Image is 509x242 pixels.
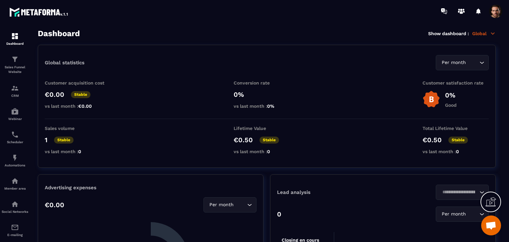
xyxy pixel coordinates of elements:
p: Automations [2,163,28,167]
img: formation [11,84,19,92]
p: Global statistics [45,60,85,66]
span: Per month [440,211,467,218]
p: Global [472,30,496,36]
div: Search for option [436,185,489,200]
p: Conversion rate [234,80,300,86]
p: Dashboard [2,42,28,45]
p: Member area [2,187,28,190]
p: Advertising expenses [45,185,256,191]
p: 0% [445,91,457,99]
img: automations [11,107,19,115]
div: Search for option [436,207,489,222]
p: €0.00 [45,91,64,98]
img: formation [11,55,19,63]
p: Webinar [2,117,28,121]
p: Stable [71,91,90,98]
p: Lifetime Value [234,126,300,131]
img: automations [11,154,19,162]
p: vs last month : [234,149,300,154]
p: Customer satisfaction rate [423,80,489,86]
div: Mở cuộc trò chuyện [481,215,501,235]
p: Show dashboard : [428,31,469,36]
p: Stable [448,137,468,144]
a: automationsautomationsMember area [2,172,28,195]
p: Sales volume [45,126,111,131]
img: logo [9,6,69,18]
a: schedulerschedulerScheduler [2,126,28,149]
span: 0 [456,149,459,154]
span: €0.00 [78,103,92,109]
p: 1 [45,136,47,144]
p: Social Networks [2,210,28,213]
p: Sales Funnel Website [2,65,28,74]
img: automations [11,177,19,185]
span: 0 [78,149,81,154]
h3: Dashboard [38,29,80,38]
p: Good [445,102,457,108]
p: CRM [2,94,28,97]
span: 0% [267,103,274,109]
p: vs last month : [423,149,489,154]
img: email [11,223,19,231]
img: social-network [11,200,19,208]
p: Scheduler [2,140,28,144]
img: scheduler [11,131,19,139]
input: Search for option [467,211,478,218]
span: Per month [440,59,467,66]
p: 0 [277,210,281,218]
input: Search for option [440,189,478,196]
p: Stable [54,137,74,144]
div: Search for option [436,55,489,70]
p: Stable [259,137,279,144]
a: formationformationDashboard [2,27,28,50]
p: vs last month : [45,103,111,109]
img: formation [11,32,19,40]
a: formationformationSales Funnel Website [2,50,28,79]
p: Total Lifetime Value [423,126,489,131]
span: Per month [208,201,235,209]
span: 0 [267,149,270,154]
input: Search for option [235,201,246,209]
p: vs last month : [45,149,111,154]
p: vs last month : [234,103,300,109]
a: automationsautomationsAutomations [2,149,28,172]
a: emailemailE-mailing [2,218,28,242]
a: social-networksocial-networkSocial Networks [2,195,28,218]
p: Customer acquisition cost [45,80,111,86]
a: automationsautomationsWebinar [2,102,28,126]
p: E-mailing [2,233,28,237]
p: Lead analysis [277,189,383,195]
input: Search for option [467,59,478,66]
img: b-badge-o.b3b20ee6.svg [423,91,440,108]
p: €0.50 [234,136,253,144]
div: Search for option [203,197,256,212]
p: €0.00 [45,201,64,209]
a: formationformationCRM [2,79,28,102]
p: €0.50 [423,136,442,144]
p: 0% [234,91,300,98]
